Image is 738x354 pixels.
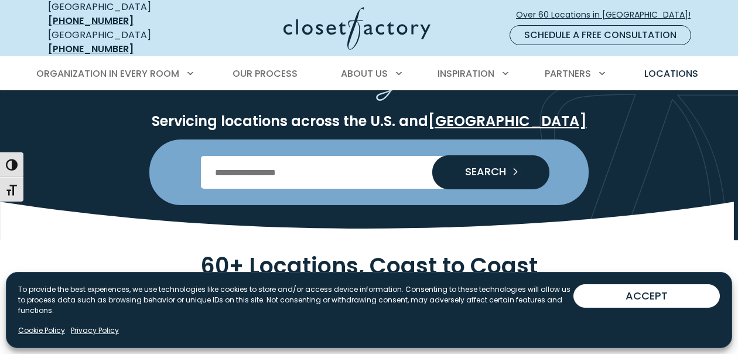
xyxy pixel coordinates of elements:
span: About Us [341,67,388,80]
p: Servicing locations across the U.S. and [46,113,692,130]
span: Organization in Every Room [36,67,179,80]
button: Search our Nationwide Locations [432,155,549,189]
span: 60+ Locations, Coast to Coast [200,250,538,281]
input: Enter Postal Code [201,156,538,189]
img: Closet Factory Logo [283,7,430,50]
p: To provide the best experiences, we use technologies like cookies to store and/or access device i... [18,284,573,316]
span: SEARCH [456,166,506,177]
span: Over 60 Locations in [GEOGRAPHIC_DATA]! [516,9,700,21]
span: Locations [644,67,698,80]
button: ACCEPT [573,284,720,308]
a: Cookie Policy [18,325,65,336]
div: [GEOGRAPHIC_DATA] [48,28,192,56]
span: Inspiration [438,67,494,80]
a: [GEOGRAPHIC_DATA] [428,111,587,131]
a: Schedule a Free Consultation [510,25,691,45]
a: Over 60 Locations in [GEOGRAPHIC_DATA]! [515,5,701,25]
a: [PHONE_NUMBER] [48,14,134,28]
nav: Primary Menu [28,57,710,90]
span: Partners [545,67,591,80]
a: Privacy Policy [71,325,119,336]
span: Our Process [233,67,298,80]
a: [PHONE_NUMBER] [48,42,134,56]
